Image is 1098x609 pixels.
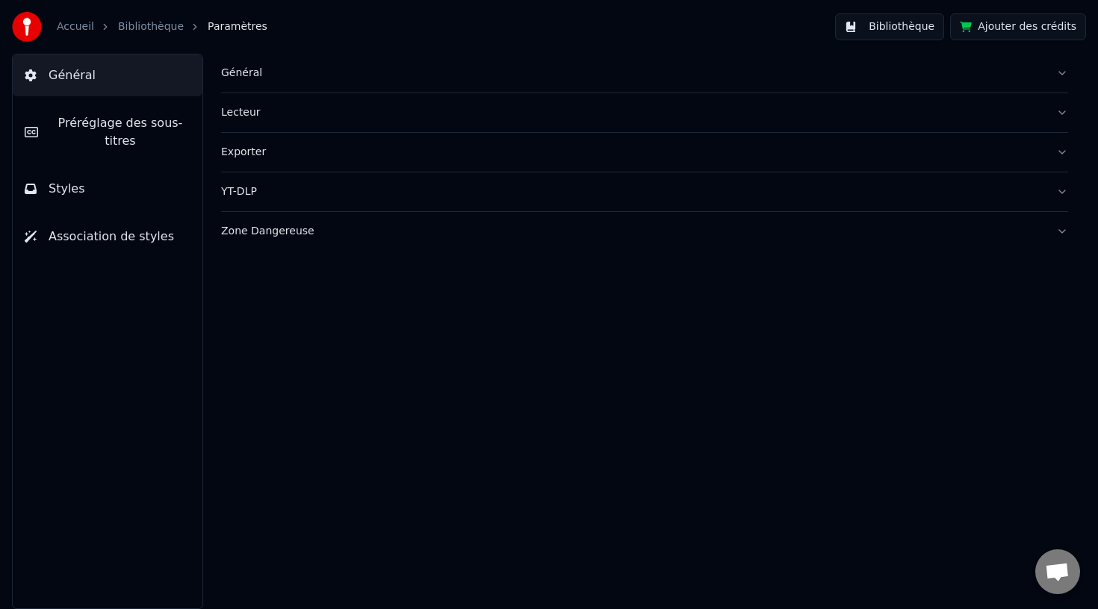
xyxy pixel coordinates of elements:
button: Styles [13,168,202,210]
a: Accueil [57,19,94,34]
span: Général [49,66,96,84]
button: Lecteur [221,93,1068,132]
span: Association de styles [49,228,174,246]
button: Association de styles [13,216,202,257]
button: Ajouter des crédits [950,13,1086,40]
div: Lecteur [221,105,1044,120]
nav: breadcrumb [57,19,267,34]
button: Général [13,54,202,96]
a: Bibliothèque [118,19,184,34]
button: Bibliothèque [835,13,944,40]
img: youka [12,12,42,42]
div: Zone Dangereuse [221,224,1044,239]
button: Préréglage des sous-titres [13,102,202,162]
div: Exporter [221,145,1044,160]
span: Préréglage des sous-titres [50,114,190,150]
a: Ouvrir le chat [1035,549,1080,594]
div: Général [221,66,1044,81]
span: Styles [49,180,85,198]
button: Général [221,54,1068,93]
button: Exporter [221,133,1068,172]
div: YT-DLP [221,184,1044,199]
span: Paramètres [208,19,267,34]
button: YT-DLP [221,172,1068,211]
button: Zone Dangereuse [221,212,1068,251]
